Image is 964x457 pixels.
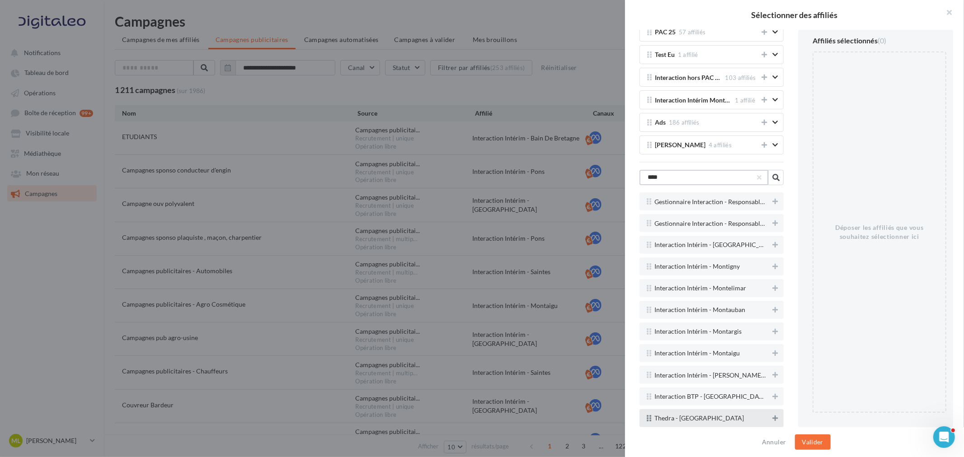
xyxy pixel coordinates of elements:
[735,97,755,104] span: 1 affilié
[654,328,742,335] span: Interaction Intérim - Montargis
[709,141,732,149] span: 4 affiliés
[758,437,790,448] button: Annuler
[878,36,886,45] span: (0)
[654,350,740,357] span: Interaction Intérim - Montaigu
[679,28,706,36] span: 57 affiliés
[795,434,831,450] button: Valider
[654,199,766,209] span: Gestionnaire Interaction - Responsable Secteur [PERSON_NAME]
[655,29,676,36] span: PAC 25
[654,220,766,230] span: Gestionnaire Interaction - Responsable Secteur [PERSON_NAME]
[654,285,746,292] span: Interaction Intérim - Montelimar
[725,74,756,81] span: 103 affiliés
[654,372,766,382] span: Interaction Intérim - [PERSON_NAME][GEOGRAPHIC_DATA]
[813,37,886,44] div: Affiliés sélectionnés
[655,75,722,84] span: Interaction hors PAC 25
[655,119,666,126] span: Ads
[654,393,766,400] span: Interaction BTP - [GEOGRAPHIC_DATA]
[655,142,705,149] span: [PERSON_NAME]
[654,307,745,313] span: Interaction Intérim - Montauban
[655,51,675,58] span: Test Eu
[669,119,700,126] span: 186 affiliés
[678,51,698,58] span: 1 affilié
[654,242,766,248] span: Interaction Intérim - [GEOGRAPHIC_DATA]
[654,263,740,270] span: Interaction Intérim - Montigny
[933,426,955,448] iframe: Intercom live chat
[655,97,732,107] span: Interaction Intérim Montaigu - Ads
[640,11,950,19] h2: Sélectionner des affiliés
[654,415,744,422] span: Thedra - [GEOGRAPHIC_DATA]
